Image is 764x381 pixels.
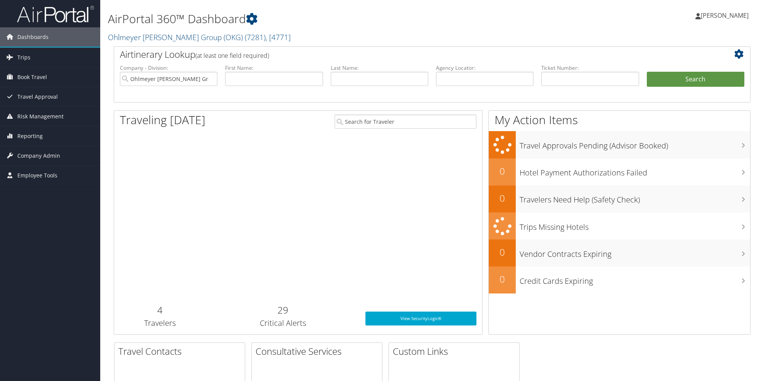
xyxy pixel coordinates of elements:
[212,303,354,317] h2: 29
[489,185,750,212] a: 0Travelers Need Help (Safety Check)
[489,192,516,205] h2: 0
[701,11,749,20] span: [PERSON_NAME]
[17,146,60,165] span: Company Admin
[541,64,639,72] label: Ticket Number:
[195,51,269,60] span: (at least one field required)
[120,64,217,72] label: Company - Division:
[436,64,533,72] label: Agency Locator:
[520,164,750,178] h3: Hotel Payment Authorizations Failed
[17,27,49,47] span: Dashboards
[520,272,750,287] h3: Credit Cards Expiring
[520,218,750,233] h3: Trips Missing Hotels
[520,137,750,151] h3: Travel Approvals Pending (Advisor Booked)
[256,345,382,358] h2: Consultative Services
[245,32,266,42] span: ( 7281 )
[118,345,245,358] h2: Travel Contacts
[17,67,47,87] span: Book Travel
[17,166,57,185] span: Employee Tools
[520,190,750,205] h3: Travelers Need Help (Safety Check)
[489,273,516,286] h2: 0
[17,107,64,126] span: Risk Management
[108,32,291,42] a: Ohlmeyer [PERSON_NAME] Group (OKG)
[365,312,476,325] a: View SecurityLogic®
[120,318,200,329] h3: Travelers
[17,87,58,106] span: Travel Approval
[520,245,750,260] h3: Vendor Contracts Expiring
[120,48,692,61] h2: Airtinerary Lookup
[489,158,750,185] a: 0Hotel Payment Authorizations Failed
[489,266,750,293] a: 0Credit Cards Expiring
[17,126,43,146] span: Reporting
[225,64,323,72] label: First Name:
[266,32,291,42] span: , [ 4771 ]
[212,318,354,329] h3: Critical Alerts
[647,72,744,87] button: Search
[17,5,94,23] img: airportal-logo.png
[17,48,30,67] span: Trips
[489,246,516,259] h2: 0
[335,115,476,129] input: Search for Traveler
[489,212,750,240] a: Trips Missing Hotels
[108,11,540,27] h1: AirPortal 360™ Dashboard
[695,4,756,27] a: [PERSON_NAME]
[489,165,516,178] h2: 0
[489,112,750,128] h1: My Action Items
[489,131,750,158] a: Travel Approvals Pending (Advisor Booked)
[120,303,200,317] h2: 4
[393,345,519,358] h2: Custom Links
[489,239,750,266] a: 0Vendor Contracts Expiring
[331,64,428,72] label: Last Name:
[120,112,205,128] h1: Traveling [DATE]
